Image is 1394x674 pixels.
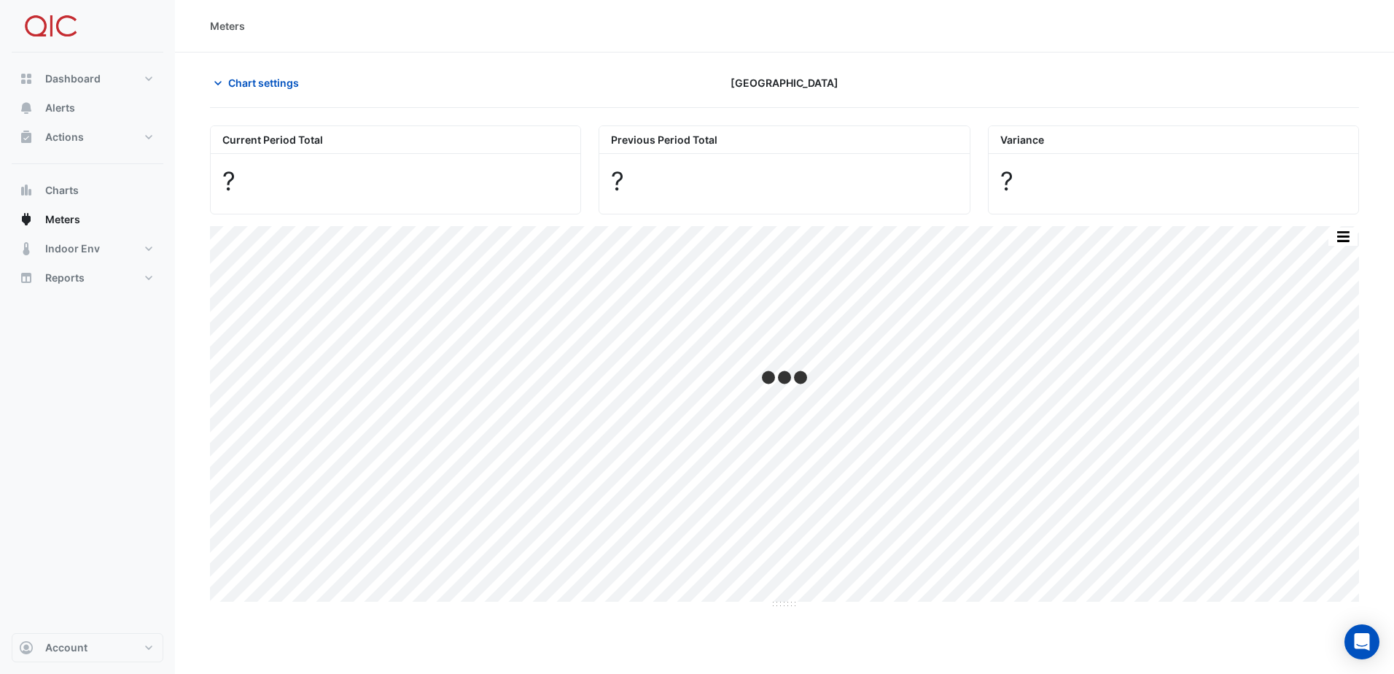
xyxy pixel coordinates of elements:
button: Meters [12,205,163,234]
span: Alerts [45,101,75,115]
div: Variance [989,126,1358,154]
app-icon: Alerts [19,101,34,115]
app-icon: Charts [19,183,34,198]
span: Dashboard [45,71,101,86]
button: Account [12,633,163,662]
button: Actions [12,123,163,152]
span: Actions [45,130,84,144]
div: ? [611,166,957,196]
div: Open Intercom Messenger [1344,624,1379,659]
button: More Options [1328,228,1358,246]
span: Account [45,640,87,655]
app-icon: Meters [19,212,34,227]
span: Indoor Env [45,241,100,256]
button: Charts [12,176,163,205]
div: ? [1000,166,1347,196]
span: [GEOGRAPHIC_DATA] [731,75,838,90]
button: Chart settings [210,70,308,96]
app-icon: Reports [19,271,34,285]
app-icon: Dashboard [19,71,34,86]
span: Meters [45,212,80,227]
span: Charts [45,183,79,198]
button: Dashboard [12,64,163,93]
img: Company Logo [17,12,83,41]
div: Current Period Total [211,126,580,154]
button: Indoor Env [12,234,163,263]
button: Reports [12,263,163,293]
app-icon: Actions [19,130,34,144]
div: Previous Period Total [599,126,969,154]
div: ? [222,166,569,196]
app-icon: Indoor Env [19,241,34,256]
span: Chart settings [228,75,299,90]
span: Reports [45,271,85,285]
button: Alerts [12,93,163,123]
div: Meters [210,18,245,34]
